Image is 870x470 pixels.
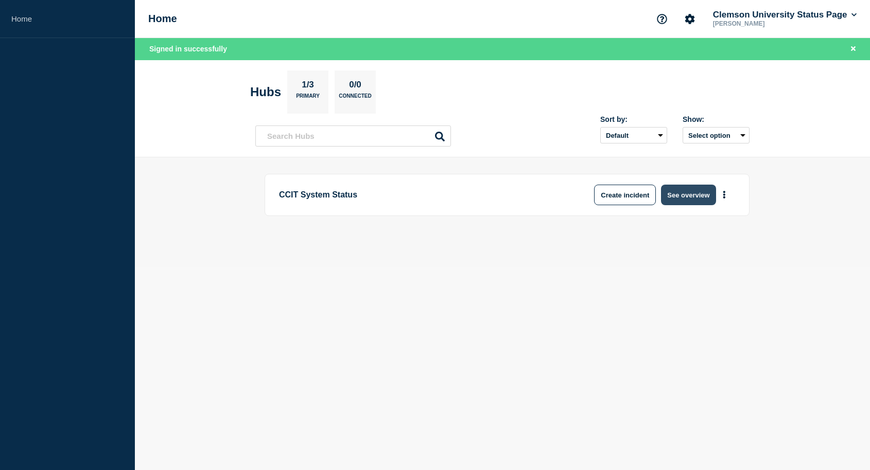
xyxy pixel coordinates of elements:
[661,185,716,205] button: See overview
[683,115,750,123] div: Show:
[594,185,656,205] button: Create incident
[345,80,366,93] p: 0/0
[255,125,451,147] input: Search Hubs
[148,13,177,25] h1: Home
[149,45,227,53] span: Signed in successfully
[298,80,318,93] p: 1/3
[679,8,701,30] button: Account settings
[847,43,860,55] button: Close banner
[600,115,667,123] div: Sort by:
[279,185,564,205] p: CCIT System Status
[711,10,859,20] button: Clemson University Status Page
[250,85,281,99] h2: Hubs
[683,127,750,143] button: Select option
[711,20,818,27] p: [PERSON_NAME]
[718,186,731,205] button: More actions
[600,127,667,143] select: Sort by
[339,93,371,104] p: Connected
[296,93,320,104] p: Primary
[651,8,673,30] button: Support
